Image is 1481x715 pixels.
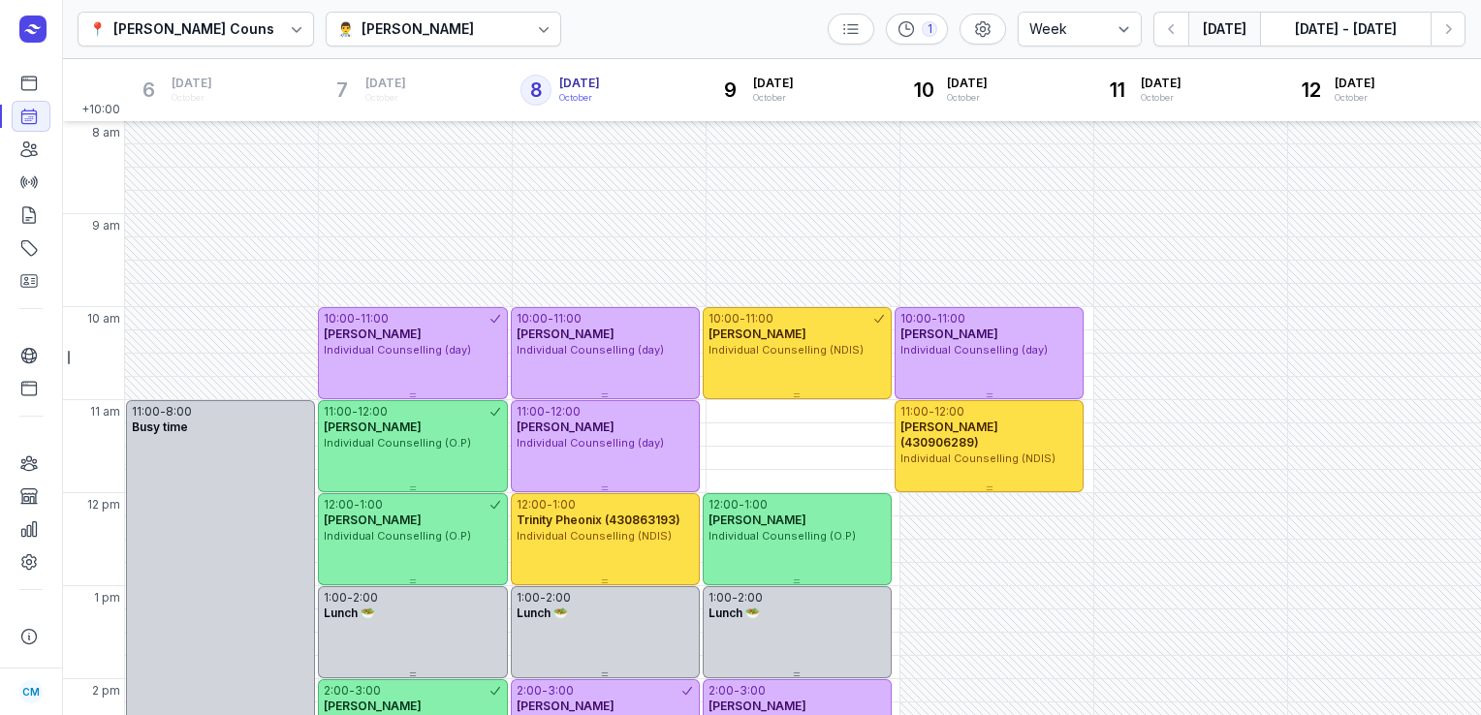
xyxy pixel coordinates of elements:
[709,513,806,527] span: [PERSON_NAME]
[929,404,934,420] div: -
[900,343,1048,357] span: Individual Counselling (day)
[1296,75,1327,106] div: 12
[1335,91,1375,105] div: October
[740,683,766,699] div: 3:00
[1260,12,1431,47] button: [DATE] - [DATE]
[559,76,600,91] span: [DATE]
[347,590,353,606] div: -
[324,326,422,341] span: [PERSON_NAME]
[354,497,360,513] div: -
[753,76,794,91] span: [DATE]
[1141,76,1182,91] span: [DATE]
[337,17,354,41] div: 👨‍⚕️
[709,590,732,606] div: 1:00
[517,606,568,620] span: Lunch 🥗
[740,311,745,326] div: -
[324,343,471,357] span: Individual Counselling (day)
[709,699,806,713] span: [PERSON_NAME]
[551,404,581,420] div: 12:00
[900,404,929,420] div: 11:00
[908,75,939,106] div: 10
[520,75,551,106] div: 8
[358,404,388,420] div: 12:00
[324,529,471,543] span: Individual Counselling (O.P)
[900,326,998,341] span: [PERSON_NAME]
[900,451,1056,465] span: Individual Counselling (NDIS)
[542,683,548,699] div: -
[172,91,212,105] div: October
[94,590,120,606] span: 1 pm
[547,497,552,513] div: -
[517,420,614,434] span: [PERSON_NAME]
[324,311,355,326] div: 10:00
[360,497,383,513] div: 1:00
[324,606,375,620] span: Lunch 🥗
[732,590,738,606] div: -
[545,404,551,420] div: -
[113,17,312,41] div: [PERSON_NAME] Counselling
[517,343,664,357] span: Individual Counselling (day)
[709,683,734,699] div: 2:00
[540,590,546,606] div: -
[714,75,745,106] div: 9
[90,404,120,420] span: 11 am
[324,436,471,450] span: Individual Counselling (O.P)
[324,404,352,420] div: 11:00
[349,683,355,699] div: -
[324,513,422,527] span: [PERSON_NAME]
[709,343,864,357] span: Individual Counselling (NDIS)
[709,311,740,326] div: 10:00
[738,590,763,606] div: 2:00
[361,311,389,326] div: 11:00
[324,590,347,606] div: 1:00
[753,91,794,105] div: October
[709,497,739,513] div: 12:00
[548,311,553,326] div: -
[324,497,354,513] div: 12:00
[552,497,576,513] div: 1:00
[934,404,964,420] div: 12:00
[734,683,740,699] div: -
[1102,75,1133,106] div: 11
[744,497,768,513] div: 1:00
[922,21,937,37] div: 1
[517,404,545,420] div: 11:00
[709,606,760,620] span: Lunch 🥗
[22,680,40,703] span: CM
[87,311,120,326] span: 10 am
[931,311,937,326] div: -
[92,683,120,699] span: 2 pm
[355,683,381,699] div: 3:00
[517,699,614,713] span: [PERSON_NAME]
[160,404,166,420] div: -
[133,75,164,106] div: 6
[1335,76,1375,91] span: [DATE]
[517,436,664,450] span: Individual Counselling (day)
[517,311,548,326] div: 10:00
[324,420,422,434] span: [PERSON_NAME]
[1141,91,1182,105] div: October
[745,311,773,326] div: 11:00
[365,76,406,91] span: [DATE]
[81,102,124,121] span: +10:00
[324,699,422,713] span: [PERSON_NAME]
[92,218,120,233] span: 9 am
[355,311,361,326] div: -
[548,683,574,699] div: 3:00
[172,76,212,91] span: [DATE]
[900,311,931,326] div: 10:00
[132,404,160,420] div: 11:00
[937,311,965,326] div: 11:00
[559,91,600,105] div: October
[517,497,547,513] div: 12:00
[709,326,806,341] span: [PERSON_NAME]
[89,17,106,41] div: 📍
[546,590,571,606] div: 2:00
[87,497,120,513] span: 12 pm
[709,529,856,543] span: Individual Counselling (O.P)
[517,326,614,341] span: [PERSON_NAME]
[1188,12,1260,47] button: [DATE]
[517,513,680,527] span: Trinity Pheonix (430863193)
[132,420,188,434] span: Busy time
[352,404,358,420] div: -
